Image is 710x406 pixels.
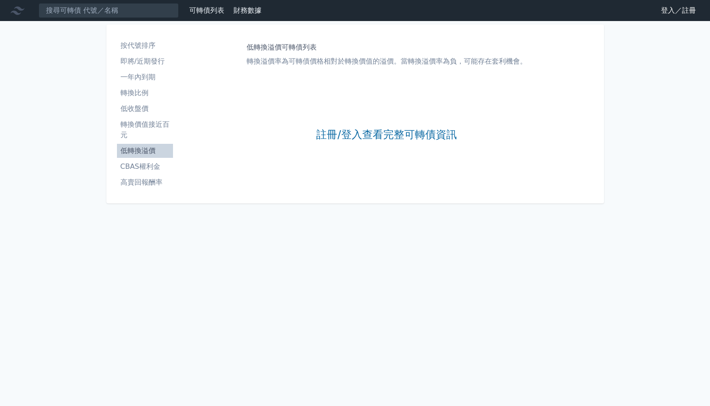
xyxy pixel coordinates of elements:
[316,128,456,142] a: 註冊/登入查看完整可轉債資訊
[117,177,173,188] li: 高賣回報酬率
[117,70,173,84] a: 一年內到期
[117,119,173,140] li: 轉換價值接近百元
[233,6,261,14] a: 財務數據
[117,146,173,156] li: 低轉換溢價
[117,88,173,98] li: 轉換比例
[117,103,173,114] li: 低收盤價
[247,56,527,67] p: 轉換溢價率為可轉債價格相對於轉換價值的溢價。當轉換溢價率為負，可能存在套利機會。
[117,118,173,142] a: 轉換價值接近百元
[117,54,173,68] a: 即將/近期發行
[117,160,173,174] a: CBAS權利金
[247,42,527,53] h1: 低轉換溢價可轉債列表
[189,6,224,14] a: 可轉債列表
[117,39,173,53] a: 按代號排序
[117,175,173,189] a: 高賣回報酬率
[117,144,173,158] a: 低轉換溢價
[117,86,173,100] a: 轉換比例
[117,56,173,67] li: 即將/近期發行
[39,3,179,18] input: 搜尋可轉債 代號／名稱
[654,4,703,18] a: 登入／註冊
[117,40,173,51] li: 按代號排序
[117,161,173,172] li: CBAS權利金
[117,72,173,82] li: 一年內到期
[117,102,173,116] a: 低收盤價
